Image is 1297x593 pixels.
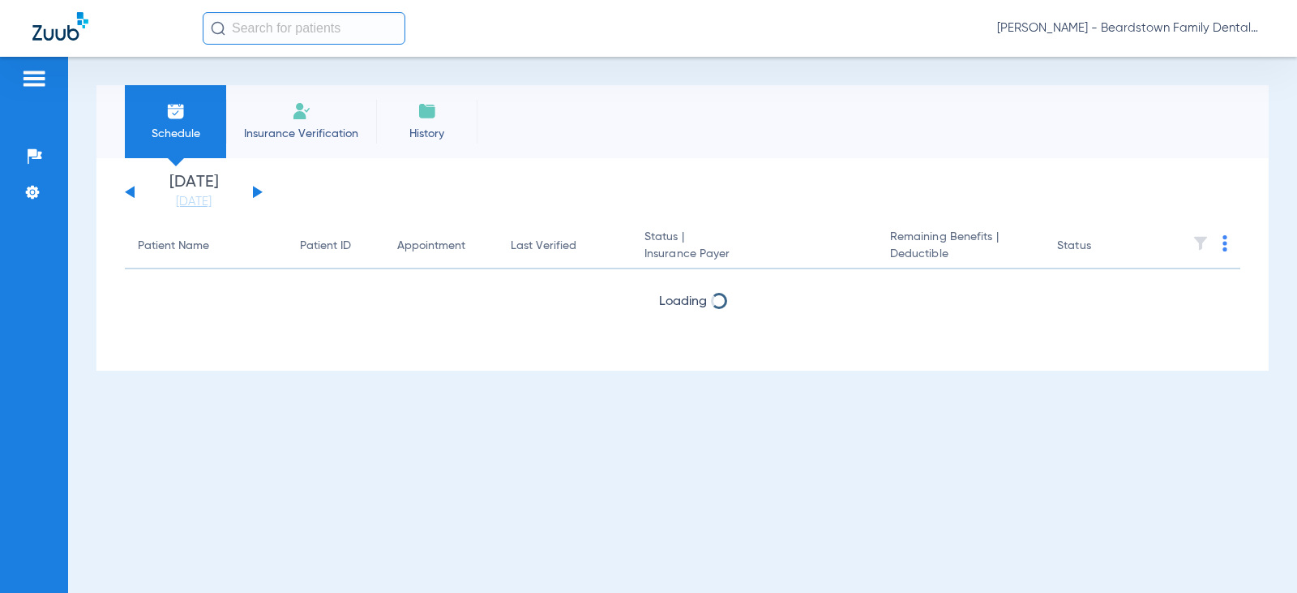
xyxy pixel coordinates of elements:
th: Remaining Benefits | [877,224,1044,269]
span: History [388,126,465,142]
span: Schedule [137,126,214,142]
div: Appointment [397,238,465,255]
img: group-dot-blue.svg [1222,235,1227,251]
span: Insurance Payer [644,246,864,263]
a: [DATE] [145,194,242,210]
input: Search for patients [203,12,405,45]
img: History [417,101,437,121]
span: Insurance Verification [238,126,364,142]
div: Patient Name [138,238,209,255]
th: Status [1044,224,1154,269]
img: Schedule [166,101,186,121]
div: Appointment [397,238,485,255]
li: [DATE] [145,174,242,210]
img: hamburger-icon [21,69,47,88]
span: [PERSON_NAME] - Beardstown Family Dental [997,20,1265,37]
img: filter.svg [1192,235,1209,251]
span: Loading [659,295,707,308]
img: Search Icon [211,21,225,36]
img: Zuub Logo [32,12,88,41]
div: Last Verified [511,238,576,255]
span: Deductible [890,246,1031,263]
img: Manual Insurance Verification [292,101,311,121]
th: Status | [631,224,877,269]
div: Patient ID [300,238,351,255]
div: Last Verified [511,238,619,255]
div: Patient ID [300,238,371,255]
div: Patient Name [138,238,274,255]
